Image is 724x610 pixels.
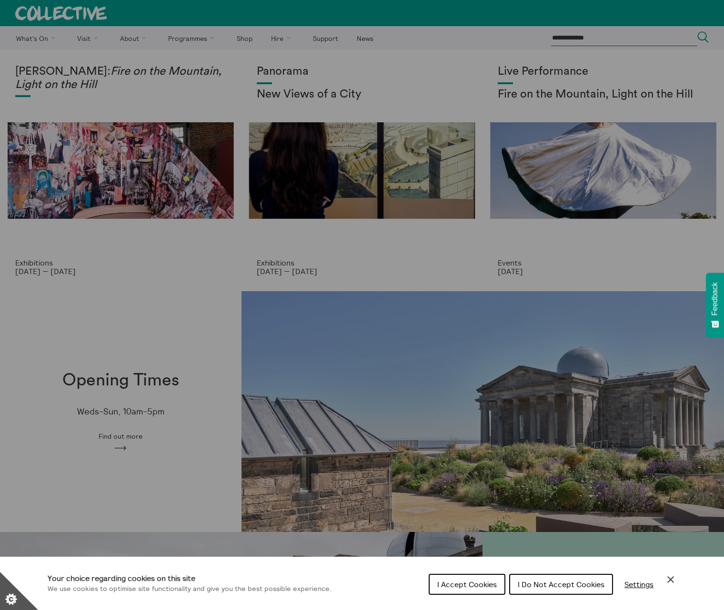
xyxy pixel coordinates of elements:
button: Settings [617,575,661,594]
span: Feedback [711,282,719,315]
p: We use cookies to optimise site functionality and give you the best possible experience. [48,584,332,594]
button: Close Cookie Control [665,574,676,585]
span: I Accept Cookies [437,580,497,589]
button: Feedback - Show survey [706,273,724,337]
h1: Your choice regarding cookies on this site [48,572,332,584]
span: Settings [624,580,654,589]
span: I Do Not Accept Cookies [518,580,604,589]
button: I Do Not Accept Cookies [509,574,613,595]
button: I Accept Cookies [429,574,505,595]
